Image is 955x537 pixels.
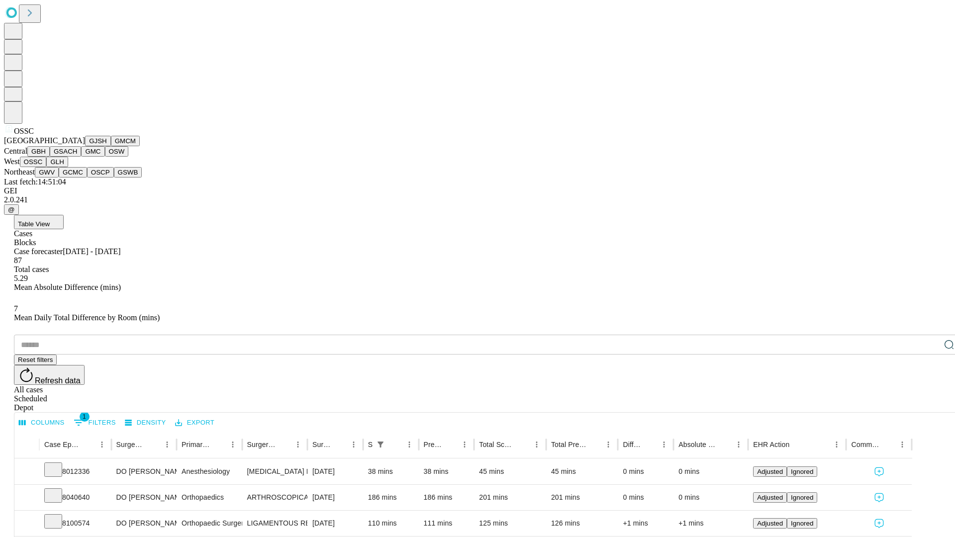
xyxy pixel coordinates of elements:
div: 0 mins [623,459,668,484]
button: Adjusted [753,492,787,503]
div: 38 mins [424,459,470,484]
button: Expand [19,489,34,507]
span: Ignored [791,494,813,501]
span: Case forecaster [14,247,63,256]
button: Sort [790,438,804,451]
button: Sort [81,438,95,451]
div: 186 mins [424,485,470,510]
div: Scheduled In Room Duration [368,441,373,448]
span: 87 [14,256,22,265]
button: Expand [19,515,34,533]
div: 186 mins [368,485,414,510]
div: EHR Action [753,441,789,448]
button: Menu [732,438,746,451]
div: 0 mins [678,485,743,510]
button: Menu [226,438,240,451]
div: DO [PERSON_NAME] [PERSON_NAME] Do [116,485,172,510]
span: Adjusted [757,468,783,475]
div: Predicted In Room Duration [424,441,443,448]
button: GSACH [50,146,81,157]
div: Absolute Difference [678,441,717,448]
button: Menu [601,438,615,451]
button: Menu [830,438,844,451]
button: GWV [35,167,59,178]
button: Menu [291,438,305,451]
span: Central [4,147,27,155]
div: LIGAMENTOUS RECONSTRUCTION KNEE INTRA ARTICULAR [247,511,302,536]
button: Select columns [16,415,67,431]
button: GMCM [111,136,140,146]
span: Reset filters [18,356,53,363]
span: Mean Daily Total Difference by Room (mins) [14,313,160,322]
div: 45 mins [551,459,613,484]
button: Sort [587,438,601,451]
button: Ignored [787,492,817,503]
button: Density [122,415,169,431]
div: Surgery Date [312,441,332,448]
span: Mean Absolute Difference (mins) [14,283,121,291]
button: Expand [19,463,34,481]
button: Sort [444,438,458,451]
button: Sort [516,438,530,451]
div: Total Scheduled Duration [479,441,515,448]
div: 126 mins [551,511,613,536]
button: Show filters [374,438,387,451]
button: GBH [27,146,50,157]
button: GMC [81,146,104,157]
div: Surgeon Name [116,441,145,448]
button: Adjusted [753,466,787,477]
div: Total Predicted Duration [551,441,587,448]
button: Menu [530,438,544,451]
div: Primary Service [182,441,210,448]
div: [DATE] [312,485,358,510]
div: +1 mins [623,511,668,536]
span: @ [8,206,15,213]
div: [DATE] [312,511,358,536]
button: Sort [212,438,226,451]
button: Sort [388,438,402,451]
div: 125 mins [479,511,541,536]
span: Last fetch: 14:51:04 [4,178,66,186]
button: Sort [881,438,895,451]
div: [MEDICAL_DATA] PRIMARY OR SECONDARY AGE [DEMOGRAPHIC_DATA] OR OVER [247,459,302,484]
button: Reset filters [14,355,57,365]
span: 1 [80,412,90,422]
button: OSW [105,146,129,157]
button: Sort [643,438,657,451]
div: Comments [851,441,880,448]
div: Case Epic Id [44,441,80,448]
span: Table View [18,220,50,228]
span: Adjusted [757,494,783,501]
div: Difference [623,441,642,448]
div: [DATE] [312,459,358,484]
button: Menu [458,438,472,451]
div: 8012336 [44,459,106,484]
button: Menu [160,438,174,451]
button: Ignored [787,466,817,477]
div: 0 mins [678,459,743,484]
button: Sort [277,438,291,451]
span: Northeast [4,168,35,176]
div: 1 active filter [374,438,387,451]
button: Sort [146,438,160,451]
button: Show filters [71,415,118,431]
span: 7 [14,304,18,313]
button: OSSC [20,157,47,167]
span: Ignored [791,520,813,527]
span: [GEOGRAPHIC_DATA] [4,136,85,145]
button: Menu [402,438,416,451]
button: Refresh data [14,365,85,385]
span: Refresh data [35,376,81,385]
div: +1 mins [678,511,743,536]
span: West [4,157,20,166]
span: OSSC [14,127,34,135]
div: 0 mins [623,485,668,510]
div: 45 mins [479,459,541,484]
button: Menu [895,438,909,451]
button: @ [4,204,19,215]
button: Sort [333,438,347,451]
span: Adjusted [757,520,783,527]
div: Orthopaedics [182,485,237,510]
div: 201 mins [479,485,541,510]
button: Ignored [787,518,817,529]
